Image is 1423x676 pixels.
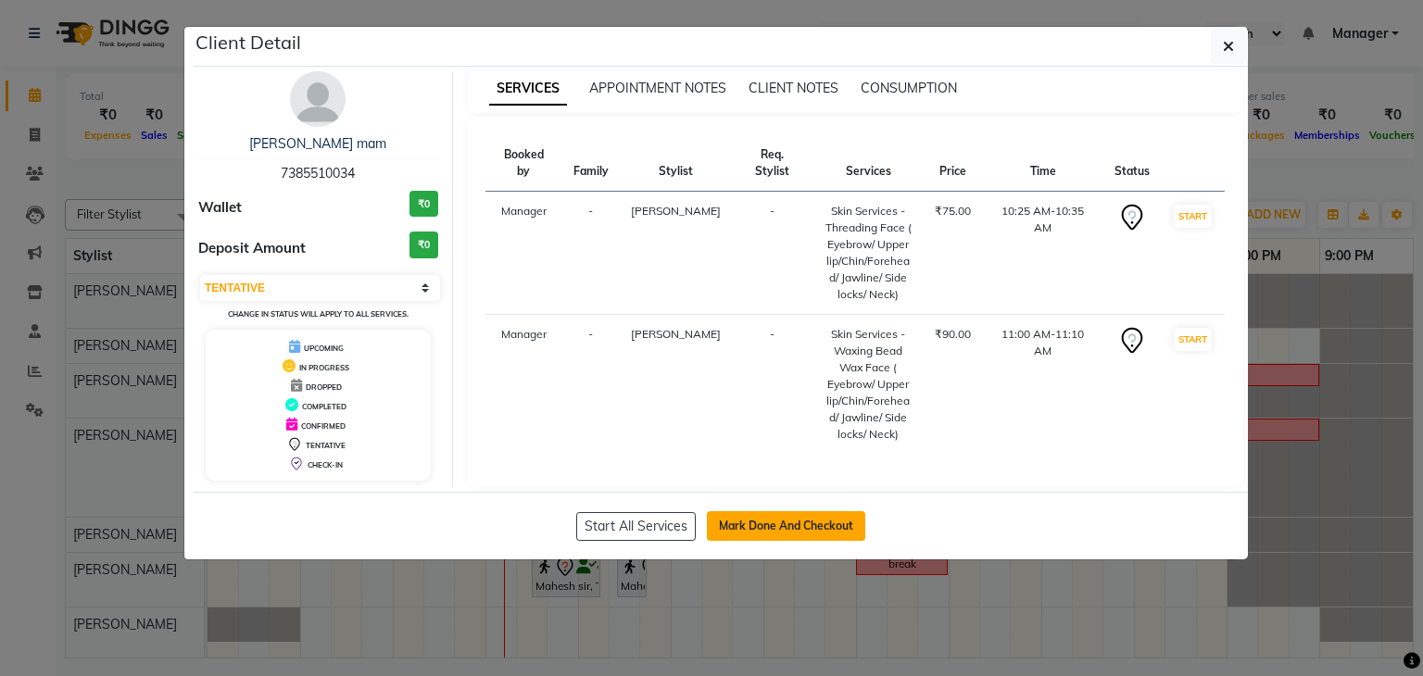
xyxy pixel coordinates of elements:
[589,80,726,96] span: APPOINTMENT NOTES
[576,512,696,541] button: Start All Services
[301,421,346,431] span: CONFIRMED
[306,441,346,450] span: TENTATIVE
[861,80,957,96] span: CONSUMPTION
[935,203,971,219] div: ₹75.00
[485,315,562,455] td: Manager
[631,204,721,218] span: [PERSON_NAME]
[631,327,721,341] span: [PERSON_NAME]
[1103,135,1161,192] th: Status
[306,382,342,392] span: DROPPED
[562,315,620,455] td: -
[302,402,346,411] span: COMPLETED
[195,29,301,56] h5: Client Detail
[732,135,812,192] th: Req. Stylist
[982,315,1103,455] td: 11:00 AM-11:10 AM
[562,192,620,315] td: -
[924,135,982,192] th: Price
[812,135,924,192] th: Services
[824,326,913,443] div: Skin Services - Waxing Bead Wax Face ( Eyebrow/ Upper lip/Chin/Forehead/ Jawline/ Side locks/ Neck)
[308,460,343,469] span: CHECK-IN
[824,203,913,303] div: Skin Services - Threading Face ( Eyebrow/ Upper lip/Chin/Forehead/ Jawline/ Side locks/ Neck)
[485,135,562,192] th: Booked by
[281,165,355,182] span: 7385510034
[409,191,438,218] h3: ₹0
[1174,328,1212,351] button: START
[732,192,812,315] td: -
[620,135,732,192] th: Stylist
[198,238,306,259] span: Deposit Amount
[299,363,349,372] span: IN PROGRESS
[198,197,242,219] span: Wallet
[290,71,346,127] img: avatar
[228,309,409,319] small: Change in status will apply to all services.
[982,192,1103,315] td: 10:25 AM-10:35 AM
[707,511,865,541] button: Mark Done And Checkout
[749,80,838,96] span: CLIENT NOTES
[1174,205,1212,228] button: START
[409,232,438,258] h3: ₹0
[732,315,812,455] td: -
[935,326,971,343] div: ₹90.00
[249,135,386,152] a: [PERSON_NAME] mam
[304,344,344,353] span: UPCOMING
[485,192,562,315] td: Manager
[562,135,620,192] th: Family
[489,72,567,106] span: SERVICES
[982,135,1103,192] th: Time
